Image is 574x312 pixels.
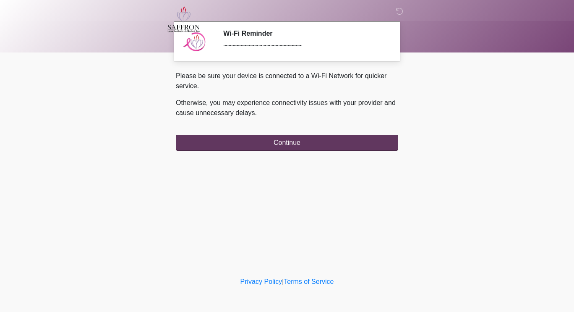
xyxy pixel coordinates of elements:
a: Privacy Policy [240,278,282,285]
button: Continue [176,135,398,151]
span: . [255,109,257,116]
p: Please be sure your device is connected to a Wi-Fi Network for quicker service. [176,71,398,91]
p: Otherwise, you may experience connectivity issues with your provider and cause unnecessary delays [176,98,398,118]
a: | [282,278,284,285]
img: Saffron Laser Aesthetics and Medical Spa Logo [167,6,200,32]
a: Terms of Service [284,278,334,285]
img: Agent Avatar [182,29,207,55]
div: ~~~~~~~~~~~~~~~~~~~~ [223,41,386,51]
